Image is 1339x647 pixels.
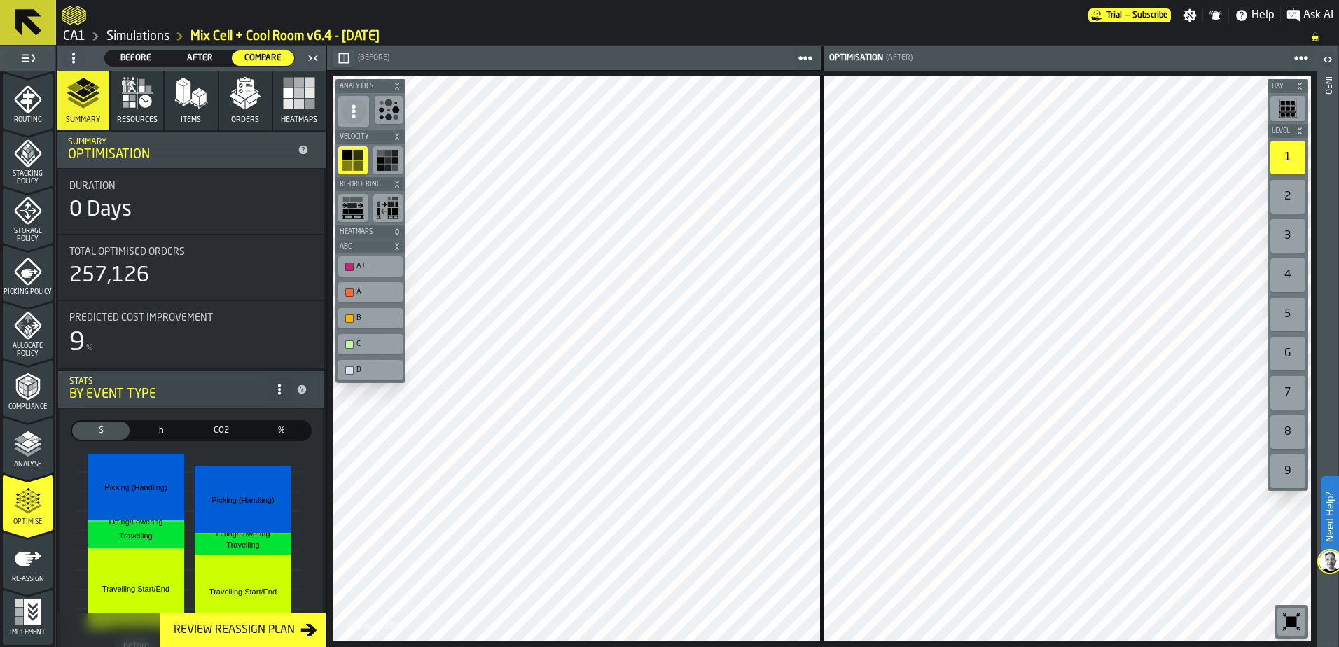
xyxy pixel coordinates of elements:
[3,245,53,301] li: menu Picking Policy
[1269,83,1293,90] span: Bay
[341,285,400,300] div: A
[132,422,190,440] div: thumb
[333,50,355,67] button: button-
[377,197,399,219] svg: show applied reorders heatmap
[341,363,400,377] div: D
[337,133,390,141] span: Velocity
[826,53,883,63] div: Optimisation
[3,73,53,129] li: menu Routing
[1270,415,1305,449] div: 8
[69,246,313,258] div: Title
[104,50,168,67] label: button-switch-multi-Before
[1268,138,1308,177] div: button-toolbar-undefined
[1268,79,1308,93] button: button-
[69,329,85,357] div: 9
[1270,219,1305,253] div: 3
[335,279,405,305] div: button-toolbar-undefined
[3,302,53,359] li: menu Allocate Policy
[1275,605,1308,639] div: button-toolbar-undefined
[335,144,370,177] div: button-toolbar-undefined
[3,518,53,526] span: Optimise
[1268,177,1308,216] div: button-toolbar-undefined
[1203,8,1228,22] label: button-toggle-Notifications
[342,149,364,172] svg: show ABC heatmap
[3,403,53,411] span: Compliance
[237,52,289,64] span: Compare
[1303,7,1333,24] span: Ask AI
[377,99,400,121] svg: Show Congestion
[168,622,300,639] div: Review Reassign Plan
[1317,46,1338,647] header: Info
[256,424,307,437] span: %
[3,629,53,636] span: Implement
[1088,8,1171,22] a: link-to-/wh/i/76e2a128-1b54-4d66-80d4-05ae4c277723/pricing/
[58,301,324,368] div: stat-Predicted Cost Improvement
[3,461,53,468] span: Analyse
[58,235,324,300] div: stat-Total Optimised Orders
[193,422,250,440] div: thumb
[1088,8,1171,22] div: Menu Subscription
[231,50,295,67] label: button-switch-multi-Compare
[69,312,313,323] div: Title
[341,311,400,326] div: B
[106,29,169,44] a: link-to-/wh/i/76e2a128-1b54-4d66-80d4-05ae4c277723
[335,239,405,253] button: button-
[69,181,116,192] span: Duration
[1268,256,1308,295] div: button-toolbar-undefined
[135,424,187,437] span: h
[69,263,149,288] div: 257,126
[3,342,53,358] span: Allocate Policy
[1251,7,1275,24] span: Help
[356,366,398,375] div: D
[251,420,312,441] label: button-switch-multi-Share
[160,613,326,647] button: button-Review Reassign Plan
[3,15,53,71] li: menu Agents
[66,116,100,125] span: Summary
[69,312,213,323] span: Predicted Cost Improvement
[232,50,294,66] div: thumb
[111,52,162,64] span: Before
[1177,8,1202,22] label: button-toggle-Settings
[1270,376,1305,410] div: 7
[1268,216,1308,256] div: button-toolbar-undefined
[75,424,127,437] span: $
[335,611,415,639] a: logo-header
[1268,334,1308,373] div: button-toolbar-undefined
[3,130,53,186] li: menu Stacking Policy
[1268,452,1308,491] div: button-toolbar-undefined
[377,149,399,172] svg: show Visits heatmap
[105,50,167,66] div: thumb
[1270,180,1305,214] div: 2
[1125,11,1130,20] span: —
[3,360,53,416] li: menu Compliance
[58,169,324,234] div: stat-Duration
[370,144,405,177] div: button-toolbar-undefined
[370,191,405,225] div: button-toolbar-undefined
[190,29,380,44] a: link-to-/wh/i/76e2a128-1b54-4d66-80d4-05ae4c277723/simulations/c96fe111-c6f0-4531-ba0e-de7d2643438d
[191,420,251,441] label: button-switch-multi-CO2
[1268,124,1308,138] button: button-
[1106,11,1122,20] span: Trial
[69,387,268,402] div: By event type
[69,246,185,258] span: Total Optimised Orders
[358,53,389,62] span: (Before)
[169,50,231,66] div: thumb
[356,288,398,297] div: A
[3,48,53,68] label: button-toggle-Toggle Full Menu
[1322,478,1338,556] label: Need Help?
[168,50,232,67] label: button-switch-multi-After
[341,259,400,274] div: A+
[68,137,292,147] div: Summary
[63,29,85,44] a: link-to-/wh/i/76e2a128-1b54-4d66-80d4-05ae4c277723
[1269,127,1293,135] span: Level
[3,417,53,473] li: menu Analyse
[1268,373,1308,412] div: button-toolbar-undefined
[1280,611,1303,633] svg: Reset zoom and position
[335,253,405,279] div: button-toolbar-undefined
[62,3,86,28] a: logo-header
[335,305,405,331] div: button-toolbar-undefined
[71,420,131,441] label: button-switch-multi-Cost
[1229,7,1280,24] label: button-toggle-Help
[1281,7,1339,24] label: button-toggle-Ask AI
